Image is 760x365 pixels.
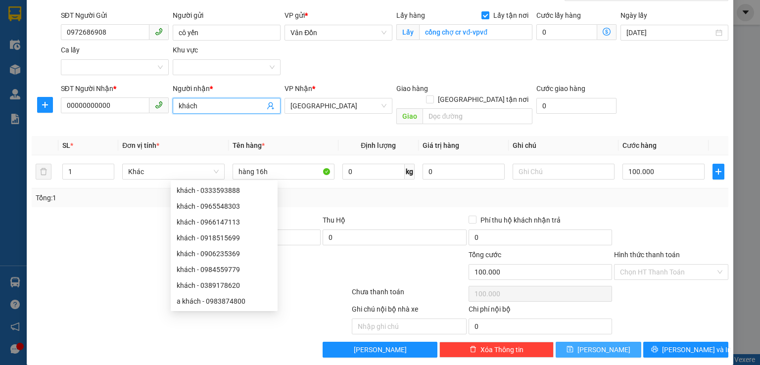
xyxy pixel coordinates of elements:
[480,344,523,355] span: Xóa Thông tin
[290,25,386,40] span: Vân Đồn
[37,97,53,113] button: plus
[536,24,597,40] input: Cước lấy hàng
[267,102,275,110] span: user-add
[577,344,630,355] span: [PERSON_NAME]
[122,141,159,149] span: Đơn vị tính
[171,230,278,246] div: khách - 0918515699
[536,98,617,114] input: Cước giao hàng
[536,85,585,92] label: Cước giao hàng
[233,164,334,180] input: VD: Bàn, Ghế
[177,185,272,196] div: khách - 0333593888
[290,98,386,113] span: Hà Nội
[603,28,611,36] span: dollar-circle
[713,168,724,176] span: plus
[171,182,278,198] div: khách - 0333593888
[177,217,272,228] div: khách - 0966147113
[651,346,658,354] span: printer
[61,10,169,21] div: SĐT Người Gửi
[177,296,272,307] div: a khách - 0983874800
[620,11,647,19] label: Ngày lấy
[62,141,70,149] span: SL
[662,344,731,355] span: [PERSON_NAME] và In
[285,10,392,21] div: VP gửi
[177,280,272,291] div: khách - 0389178620
[567,346,573,354] span: save
[509,136,618,155] th: Ghi chú
[423,141,459,149] span: Giá trị hàng
[513,164,615,180] input: Ghi Chú
[128,164,218,179] span: Khác
[177,201,272,212] div: khách - 0965548303
[171,262,278,277] div: khách - 0984559779
[352,304,466,319] div: Ghi chú nội bộ nhà xe
[61,83,169,94] div: SĐT Người Nhận
[476,215,565,226] span: Phí thu hộ khách nhận trả
[155,28,163,36] span: phone
[38,101,52,109] span: plus
[361,141,396,149] span: Định lượng
[171,198,278,214] div: khách - 0965548303
[171,214,278,230] div: khách - 0966147113
[396,24,419,40] span: Lấy
[614,251,680,259] label: Hình thức thanh toán
[155,101,163,109] span: phone
[643,342,729,358] button: printer[PERSON_NAME] và In
[626,27,713,38] input: Ngày lấy
[285,85,312,92] span: VP Nhận
[469,251,501,259] span: Tổng cước
[173,10,281,21] div: Người gửi
[470,346,476,354] span: delete
[622,141,657,149] span: Cước hàng
[354,344,407,355] span: [PERSON_NAME]
[36,164,51,180] button: delete
[233,141,265,149] span: Tên hàng
[61,46,80,54] label: Ca lấy
[177,248,272,259] div: khách - 0906235369
[351,286,467,304] div: Chưa thanh toán
[396,11,425,19] span: Lấy hàng
[323,216,345,224] span: Thu Hộ
[556,342,641,358] button: save[PERSON_NAME]
[177,232,272,243] div: khách - 0918515699
[405,164,415,180] span: kg
[171,246,278,262] div: khách - 0906235369
[423,108,532,124] input: Dọc đường
[536,11,581,19] label: Cước lấy hàng
[396,85,428,92] span: Giao hàng
[423,164,505,180] input: 0
[173,45,281,55] div: Khu vực
[396,108,423,124] span: Giao
[469,304,612,319] div: Chi phí nội bộ
[36,192,294,203] div: Tổng: 1
[439,342,554,358] button: deleteXóa Thông tin
[323,342,437,358] button: [PERSON_NAME]
[173,83,281,94] div: Người nhận
[177,264,272,275] div: khách - 0984559779
[171,277,278,293] div: khách - 0389178620
[434,94,532,105] span: [GEOGRAPHIC_DATA] tận nơi
[352,319,466,334] input: Nhập ghi chú
[489,10,532,21] span: Lấy tận nơi
[171,293,278,309] div: a khách - 0983874800
[419,24,532,40] input: Lấy tận nơi
[712,164,724,180] button: plus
